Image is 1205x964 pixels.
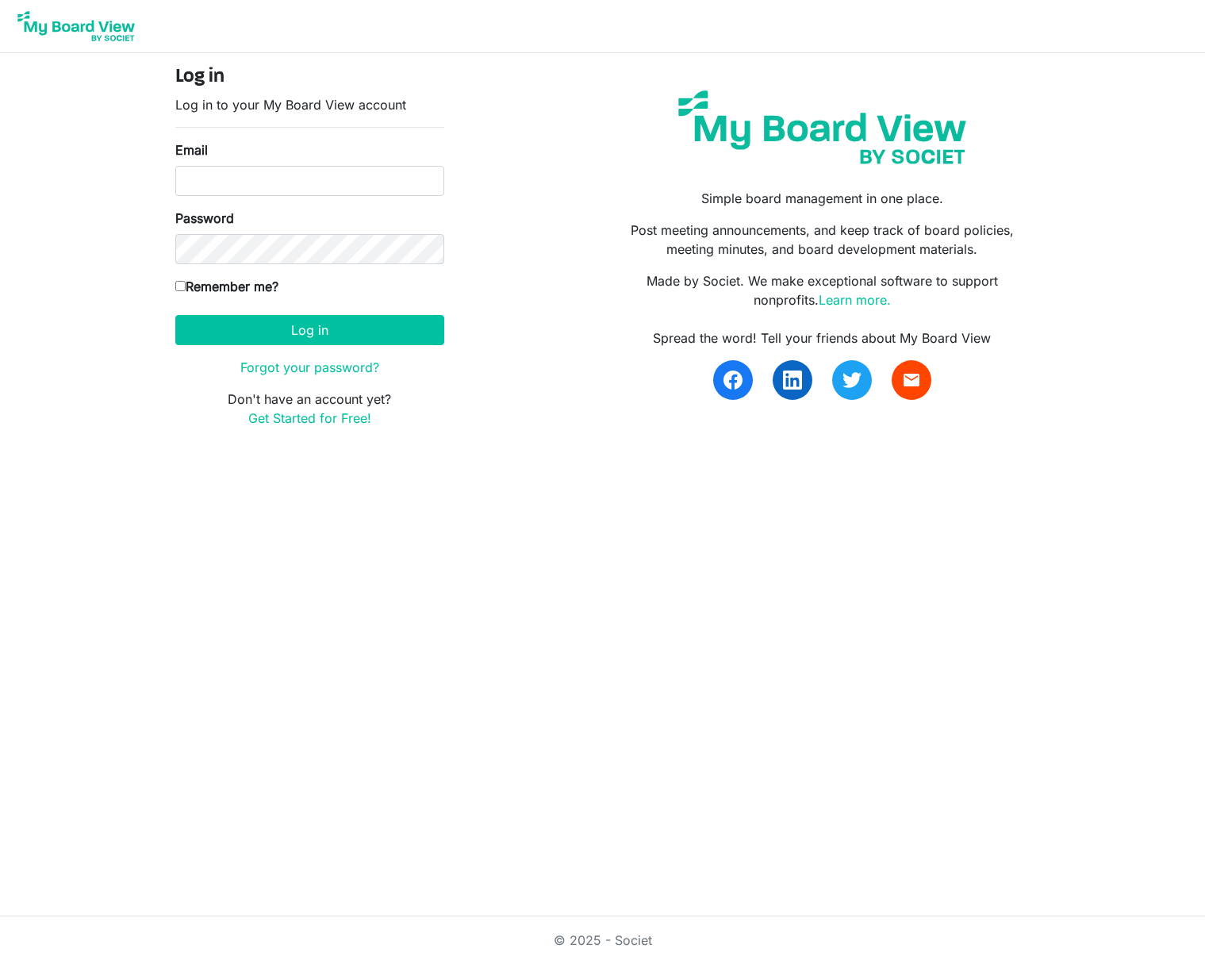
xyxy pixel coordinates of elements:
p: Simple board management in one place. [614,189,1030,208]
button: Log in [175,315,444,345]
span: email [902,371,921,390]
p: Don't have an account yet? [175,390,444,428]
a: email [892,360,931,400]
img: My Board View Logo [13,6,140,46]
label: Email [175,140,208,159]
h4: Log in [175,66,444,89]
a: Forgot your password? [240,359,379,375]
img: my-board-view-societ.svg [666,79,978,176]
label: Password [175,209,234,228]
img: twitter.svg [842,371,862,390]
a: © 2025 - Societ [554,932,652,948]
a: Learn more. [819,292,891,308]
p: Log in to your My Board View account [175,95,444,114]
img: linkedin.svg [783,371,802,390]
label: Remember me? [175,277,278,296]
p: Made by Societ. We make exceptional software to support nonprofits. [614,271,1030,309]
p: Post meeting announcements, and keep track of board policies, meeting minutes, and board developm... [614,221,1030,259]
div: Spread the word! Tell your friends about My Board View [614,328,1030,348]
img: facebook.svg [723,371,743,390]
input: Remember me? [175,281,186,291]
a: Get Started for Free! [248,410,371,426]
